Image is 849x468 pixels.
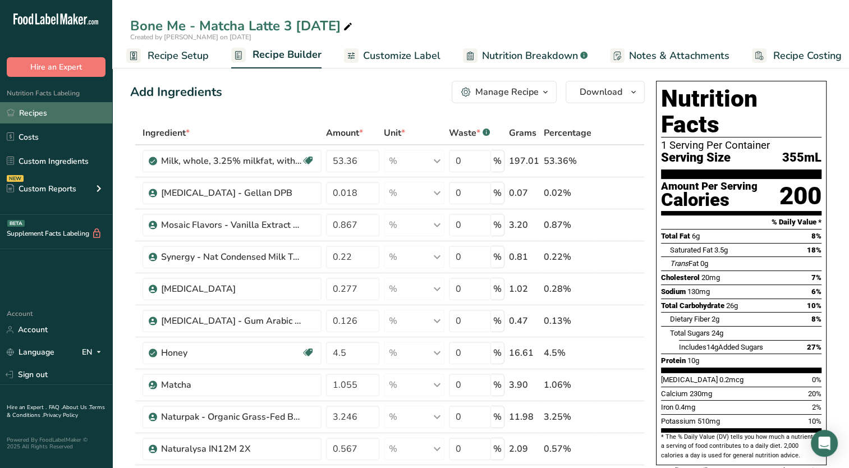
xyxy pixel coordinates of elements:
a: Hire an Expert . [7,403,47,411]
span: Saturated Fat [670,246,713,254]
span: Includes Added Sugars [679,343,763,351]
div: 0.81 [509,250,539,264]
div: 0.28% [544,282,591,296]
span: 355mL [782,151,822,165]
div: 200 [779,181,822,211]
div: 3.90 [509,378,539,392]
span: 230mg [690,389,712,398]
span: Nutrition Breakdown [482,48,578,63]
span: 10% [808,417,822,425]
button: Hire an Expert [7,57,105,77]
span: Cholesterol [661,273,700,282]
div: 0.02% [544,186,591,200]
span: 10g [687,356,699,365]
a: Nutrition Breakdown [463,43,588,68]
span: 2g [712,315,719,323]
span: 3.5g [714,246,728,254]
div: 0.57% [544,442,591,456]
span: 10% [807,301,822,310]
span: 24g [712,329,723,337]
div: 16.61 [509,346,539,360]
span: Iron [661,403,673,411]
span: 0.2mcg [719,375,744,384]
span: 0% [812,375,822,384]
div: NEW [7,175,24,182]
div: 3.20 [509,218,539,232]
span: Percentage [544,126,591,140]
span: 20% [808,389,822,398]
div: Powered By FoodLabelMaker © 2025 All Rights Reserved [7,437,105,450]
div: 197.01 [509,154,539,168]
span: Created by [PERSON_NAME] on [DATE] [130,33,251,42]
span: Potassium [661,417,696,425]
div: [MEDICAL_DATA] [161,282,301,296]
section: % Daily Value * [661,215,822,229]
span: Ingredient [143,126,190,140]
div: Naturpak - Organic Grass-Fed Beef Bone Broth Concentrate [161,410,301,424]
a: Language [7,342,54,362]
div: [MEDICAL_DATA] - Gellan DPB [161,186,301,200]
span: 6% [811,287,822,296]
div: Add Ingredients [130,83,222,102]
div: 1 Serving Per Container [661,140,822,151]
a: Notes & Attachments [610,43,729,68]
div: Waste [449,126,490,140]
button: Manage Recipe [452,81,557,103]
span: Notes & Attachments [629,48,729,63]
div: 0.13% [544,314,591,328]
span: Total Fat [661,232,690,240]
span: Recipe Setup [148,48,209,63]
span: Unit [384,126,405,140]
a: About Us . [62,403,89,411]
span: 14g [706,343,718,351]
span: Serving Size [661,151,731,165]
span: Amount [326,126,363,140]
div: BETA [7,220,25,227]
span: Calcium [661,389,688,398]
div: 3.25% [544,410,591,424]
span: 26g [726,301,738,310]
div: 0.22% [544,250,591,264]
div: Naturalysa IN12M 2X [161,442,301,456]
div: 4.5% [544,346,591,360]
span: 27% [807,343,822,351]
div: Amount Per Serving [661,181,758,192]
div: 0.07 [509,186,539,200]
span: Customize Label [363,48,440,63]
span: Total Sugars [670,329,710,337]
span: Recipe Costing [773,48,842,63]
div: Custom Reports [7,183,76,195]
div: 11.98 [509,410,539,424]
div: 2.09 [509,442,539,456]
span: 6g [692,232,700,240]
a: Customize Label [344,43,440,68]
span: Sodium [661,287,686,296]
div: Synergy - Nat Condensed Milk Type Flavor 10AS806559 [161,250,301,264]
span: 0g [700,259,708,268]
a: Recipe Builder [231,42,322,69]
h1: Nutrition Facts [661,86,822,137]
div: Honey [161,346,301,360]
span: 2% [812,403,822,411]
div: Bone Me - Matcha Latte 3 [DATE] [130,16,355,36]
a: Privacy Policy [43,411,78,419]
div: 53.36% [544,154,591,168]
span: 130mg [687,287,710,296]
a: Recipe Setup [126,43,209,68]
div: Open Intercom Messenger [811,430,838,457]
span: Protein [661,356,686,365]
span: 20mg [701,273,720,282]
div: Manage Recipe [475,85,539,99]
div: 1.02 [509,282,539,296]
span: 8% [811,315,822,323]
span: Total Carbohydrate [661,301,724,310]
div: Milk, whole, 3.25% milkfat, without added vitamin A and [MEDICAL_DATA] [161,154,301,168]
span: Fat [670,259,699,268]
div: 0.87% [544,218,591,232]
span: Download [580,85,622,99]
a: FAQ . [49,403,62,411]
div: Mosaic Flavors - Vanilla Extract OC-01216 [161,218,301,232]
span: [MEDICAL_DATA] [661,375,718,384]
i: Trans [670,259,689,268]
div: Calories [661,192,758,208]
